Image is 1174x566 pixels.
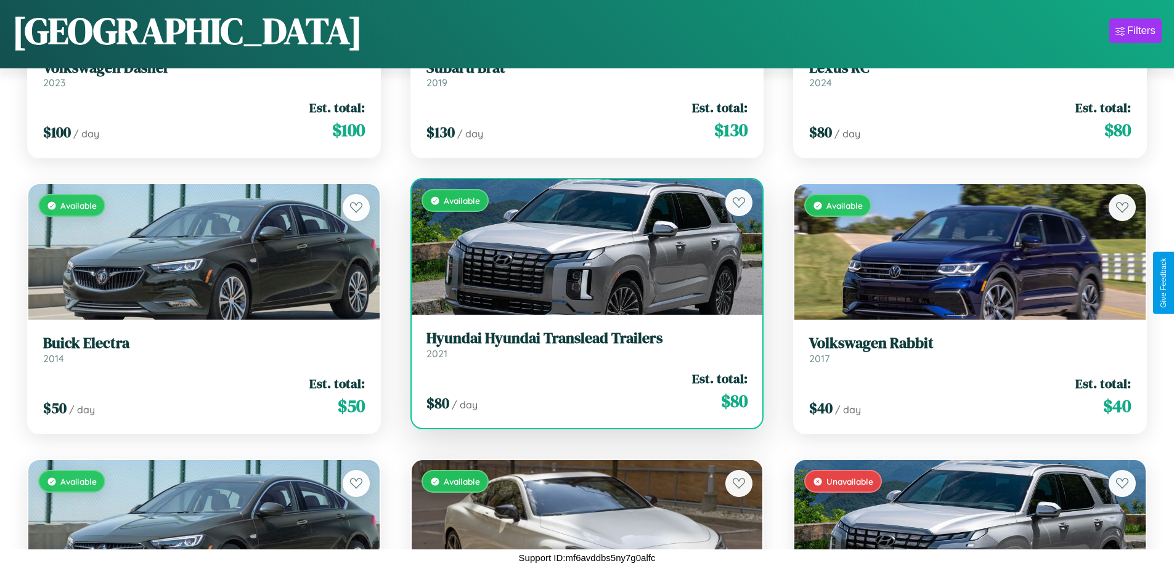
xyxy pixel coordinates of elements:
[826,476,873,487] span: Unavailable
[809,352,830,365] span: 2017
[69,403,95,416] span: / day
[12,6,362,56] h1: [GEOGRAPHIC_DATA]
[835,403,861,416] span: / day
[444,476,480,487] span: Available
[444,195,480,206] span: Available
[426,329,748,360] a: Hyundai Hyundai Translead Trailers2021
[43,334,365,365] a: Buick Electra2014
[1075,99,1131,116] span: Est. total:
[60,200,97,211] span: Available
[60,476,97,487] span: Available
[452,398,478,411] span: / day
[43,76,65,89] span: 2023
[338,394,365,418] span: $ 50
[309,99,365,116] span: Est. total:
[809,334,1131,365] a: Volkswagen Rabbit2017
[43,122,71,142] span: $ 100
[1075,374,1131,392] span: Est. total:
[809,122,832,142] span: $ 80
[834,127,860,140] span: / day
[1127,25,1156,37] div: Filters
[692,99,748,116] span: Est. total:
[457,127,483,140] span: / day
[43,398,67,418] span: $ 50
[426,347,447,360] span: 2021
[519,549,656,566] p: Support ID: mf6avddbs5ny7g0alfc
[426,329,748,347] h3: Hyundai Hyundai Translead Trailers
[332,118,365,142] span: $ 100
[809,398,833,418] span: $ 40
[426,76,447,89] span: 2019
[309,374,365,392] span: Est. total:
[809,334,1131,352] h3: Volkswagen Rabbit
[721,389,748,413] span: $ 80
[1104,118,1131,142] span: $ 80
[809,76,832,89] span: 2024
[1103,394,1131,418] span: $ 40
[73,127,99,140] span: / day
[1159,258,1168,308] div: Give Feedback
[43,334,365,352] h3: Buick Electra
[826,200,863,211] span: Available
[714,118,748,142] span: $ 130
[43,59,365,89] a: Volkswagen Dasher2023
[426,122,455,142] span: $ 130
[426,59,748,89] a: Subaru Brat2019
[809,59,1131,89] a: Lexus RC2024
[43,352,64,365] span: 2014
[426,393,449,413] span: $ 80
[692,370,748,387] span: Est. total:
[1109,18,1162,43] button: Filters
